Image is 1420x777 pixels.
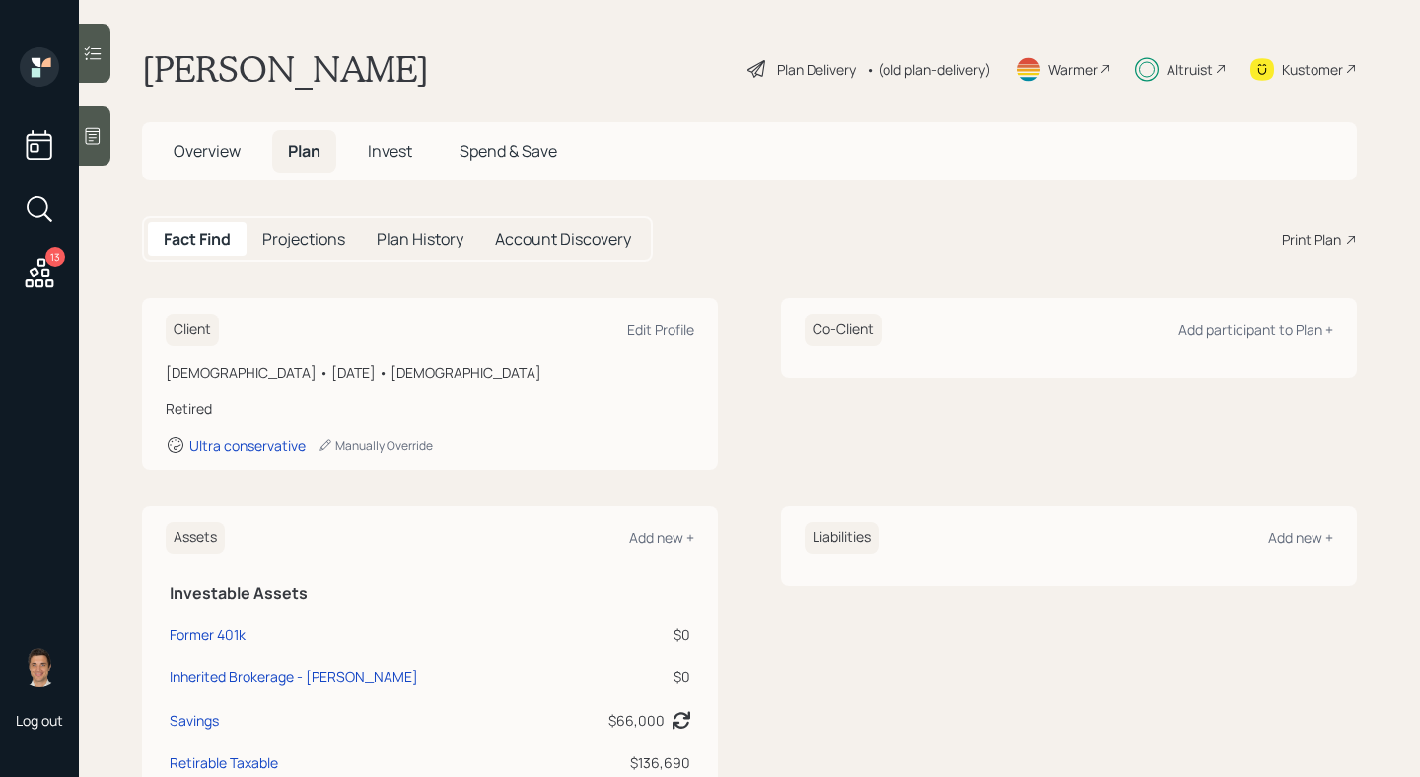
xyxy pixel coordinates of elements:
[1282,229,1341,249] div: Print Plan
[1167,59,1213,80] div: Altruist
[20,648,59,687] img: tyler-end-headshot.png
[368,140,412,162] span: Invest
[166,362,694,383] div: [DEMOGRAPHIC_DATA] • [DATE] • [DEMOGRAPHIC_DATA]
[805,522,879,554] h6: Liabilities
[777,59,856,80] div: Plan Delivery
[166,522,225,554] h6: Assets
[805,314,882,346] h6: Co-Client
[608,624,690,645] div: $0
[608,752,690,773] div: $136,690
[608,667,690,687] div: $0
[170,584,690,602] h5: Investable Assets
[142,47,429,91] h1: [PERSON_NAME]
[170,667,418,687] div: Inherited Brokerage - [PERSON_NAME]
[170,710,219,731] div: Savings
[318,437,433,454] div: Manually Override
[495,230,631,248] h5: Account Discovery
[262,230,345,248] h5: Projections
[45,247,65,267] div: 13
[288,140,320,162] span: Plan
[1282,59,1343,80] div: Kustomer
[170,752,278,773] div: Retirable Taxable
[174,140,241,162] span: Overview
[170,624,246,645] div: Former 401k
[629,529,694,547] div: Add new +
[866,59,991,80] div: • (old plan-delivery)
[608,710,665,731] div: $66,000
[1048,59,1098,80] div: Warmer
[627,320,694,339] div: Edit Profile
[166,314,219,346] h6: Client
[164,230,231,248] h5: Fact Find
[166,398,694,419] div: Retired
[460,140,557,162] span: Spend & Save
[16,711,63,730] div: Log out
[1178,320,1333,339] div: Add participant to Plan +
[189,436,306,455] div: Ultra conservative
[377,230,463,248] h5: Plan History
[1268,529,1333,547] div: Add new +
